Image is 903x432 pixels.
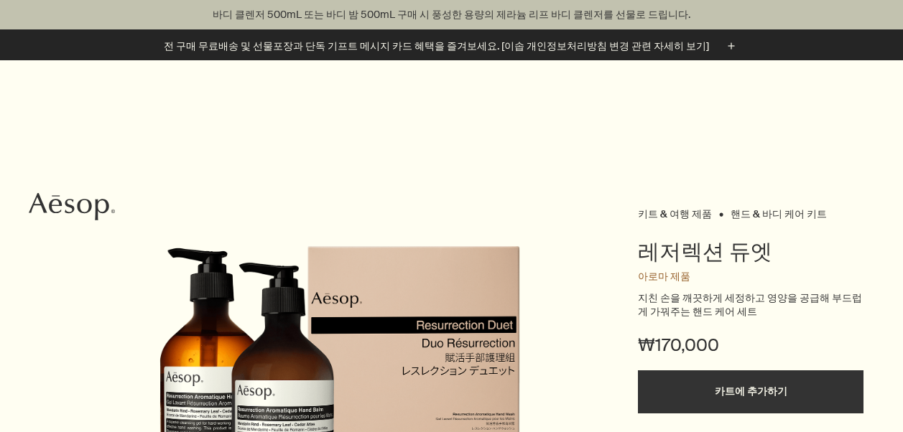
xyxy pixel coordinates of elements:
p: 지친 손을 깨끗하게 세정하고 영양을 공급해 부드럽게 가꿔주는 핸드 케어 세트 [638,291,863,319]
p: 전 구매 무료배송 및 선물포장과 단독 기프트 메시지 카드 혜택을 즐겨보세요. [이솝 개인정보처리방침 변경 관련 자세히 보기] [164,39,709,54]
a: 핸드 & 바디 케어 키트 [731,207,827,215]
a: Aesop [25,189,119,228]
button: 카트에 추가하기 - ₩170,000 [638,370,863,413]
button: 전 구매 무료배송 및 선물포장과 단독 기프트 메시지 카드 혜택을 즐겨보세요. [이솝 개인정보처리방침 변경 관련 자세히 보기] [164,38,739,55]
span: ₩170,000 [638,334,719,357]
a: 키트 & 여행 제품 [638,207,712,215]
svg: Aesop [29,192,115,221]
p: 바디 클렌저 500mL 또는 바디 밤 500mL 구매 시 풍성한 용량의 제라늄 리프 바디 클렌저를 선물로 드립니다. [14,7,889,22]
h1: 레저렉션 듀엣 [638,238,863,266]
